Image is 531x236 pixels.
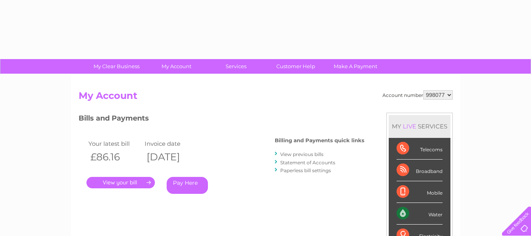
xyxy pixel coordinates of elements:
td: Invoice date [143,138,199,149]
th: £86.16 [86,149,143,165]
a: Paperless bill settings [280,167,331,173]
h4: Billing and Payments quick links [275,138,364,143]
div: Water [397,203,443,225]
a: Services [204,59,268,74]
h3: Bills and Payments [79,113,364,126]
a: View previous bills [280,151,323,157]
div: Broadband [397,160,443,181]
a: Make A Payment [323,59,388,74]
a: Statement of Accounts [280,160,335,165]
td: Your latest bill [86,138,143,149]
div: Mobile [397,181,443,203]
div: Account number [382,90,453,100]
a: My Clear Business [84,59,149,74]
div: LIVE [401,123,418,130]
h2: My Account [79,90,453,105]
a: Pay Here [167,177,208,194]
a: My Account [144,59,209,74]
div: Telecoms [397,138,443,160]
div: MY SERVICES [389,115,450,138]
a: . [86,177,155,188]
th: [DATE] [143,149,199,165]
a: Customer Help [263,59,328,74]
